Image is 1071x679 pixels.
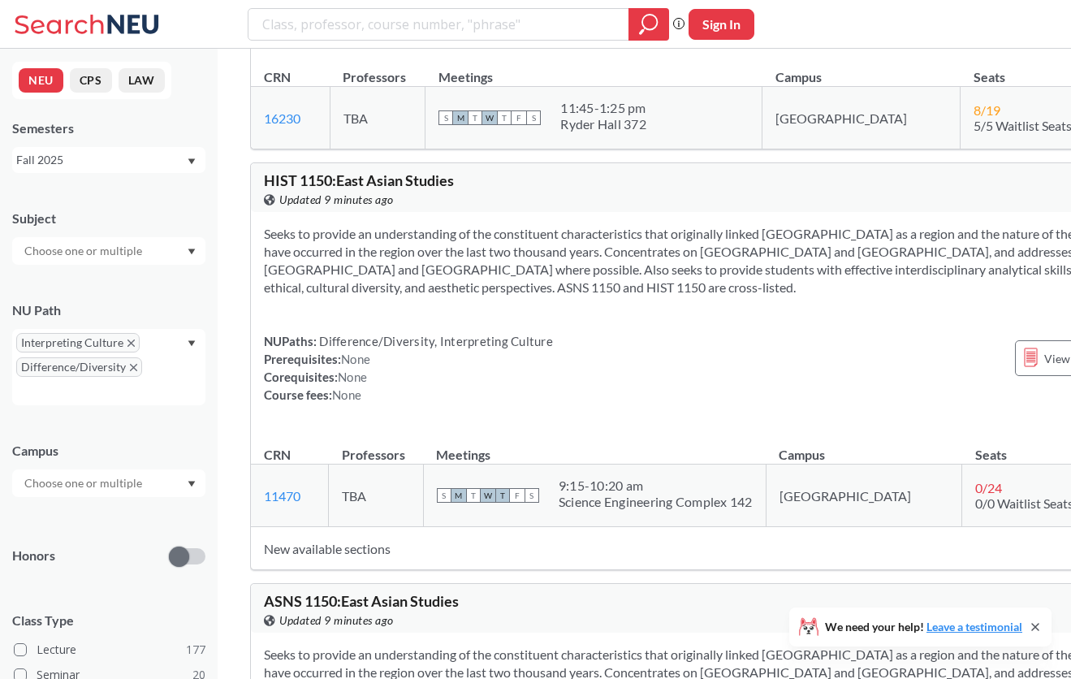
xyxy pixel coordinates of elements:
span: W [481,488,495,503]
div: CRN [264,446,291,464]
div: Campus [12,442,205,460]
span: Difference/DiversityX to remove pill [16,357,142,377]
th: Campus [762,52,961,87]
span: ASNS 1150 : East Asian Studies [264,592,459,610]
div: Fall 2025Dropdown arrow [12,147,205,173]
th: Meetings [425,52,762,87]
button: LAW [119,68,165,93]
svg: Dropdown arrow [188,249,196,255]
span: None [341,352,370,366]
span: F [512,110,526,125]
div: Ryder Hall 372 [560,116,646,132]
span: None [338,370,367,384]
div: CRN [264,68,291,86]
span: F [510,488,525,503]
button: Sign In [689,9,754,40]
span: S [525,488,539,503]
div: Dropdown arrow [12,469,205,497]
span: None [332,387,361,402]
a: Leave a testimonial [926,620,1022,634]
svg: Dropdown arrow [188,481,196,487]
svg: Dropdown arrow [188,158,196,165]
span: Difference/Diversity, Interpreting Culture [317,334,553,348]
div: magnifying glass [628,8,669,41]
span: Interpreting CultureX to remove pill [16,333,140,352]
input: Choose one or multiple [16,474,153,493]
span: 8 / 19 [974,102,1000,118]
p: Honors [12,547,55,565]
span: T [466,488,481,503]
th: Professors [329,430,423,465]
div: Semesters [12,119,205,137]
th: Meetings [423,430,766,465]
td: TBA [329,465,423,527]
td: TBA [330,87,425,149]
div: Subject [12,210,205,227]
th: Campus [766,430,961,465]
input: Class, professor, course number, "phrase" [261,11,617,38]
span: M [453,110,468,125]
span: 177 [186,641,205,659]
a: 11470 [264,488,300,504]
label: Lecture [14,639,205,660]
div: NU Path [12,301,205,319]
span: W [482,110,497,125]
a: 16230 [264,110,300,126]
div: Interpreting CultureX to remove pillDifference/DiversityX to remove pillDropdown arrow [12,329,205,405]
span: T [495,488,510,503]
span: We need your help! [825,621,1022,633]
span: HIST 1150 : East Asian Studies [264,171,454,189]
input: Choose one or multiple [16,241,153,261]
svg: X to remove pill [127,339,135,347]
svg: X to remove pill [130,364,137,371]
span: Updated 9 minutes ago [279,191,394,209]
span: S [438,110,453,125]
div: Science Engineering Complex 142 [559,494,753,510]
th: Professors [330,52,425,87]
td: [GEOGRAPHIC_DATA] [766,465,961,527]
td: [GEOGRAPHIC_DATA] [762,87,961,149]
svg: magnifying glass [639,13,659,36]
div: NUPaths: Prerequisites: Corequisites: Course fees: [264,332,553,404]
div: Fall 2025 [16,151,186,169]
div: 11:45 - 1:25 pm [560,100,646,116]
span: T [468,110,482,125]
svg: Dropdown arrow [188,340,196,347]
span: S [437,488,451,503]
button: NEU [19,68,63,93]
span: 0 / 24 [975,480,1002,495]
span: M [451,488,466,503]
div: Dropdown arrow [12,237,205,265]
span: Class Type [12,612,205,629]
button: CPS [70,68,112,93]
div: 9:15 - 10:20 am [559,478,753,494]
span: Updated 9 minutes ago [279,612,394,629]
span: T [497,110,512,125]
span: S [526,110,541,125]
